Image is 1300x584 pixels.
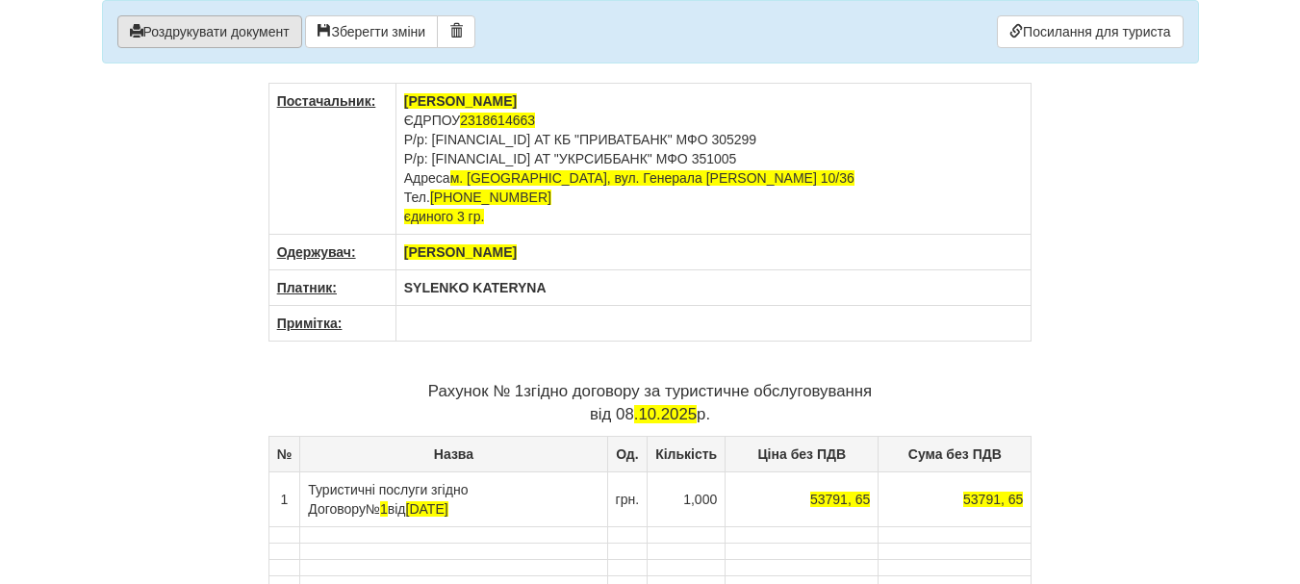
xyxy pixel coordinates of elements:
td: ЄДРПОУ Р/р: [FINANCIAL_ID] АТ КБ "ПРИВАТБАНК" МФО 305299 Р/р: [FINANCIAL_ID] АТ "УКРСИББАНК" МФО ... [395,84,1032,235]
span: м. [GEOGRAPHIC_DATA], вул. Генерала [PERSON_NAME] 10/36 [450,170,854,186]
p: Рахунок № 1 згідно договору за туристичне обслуговування від 08 р. [268,380,1032,426]
span: [PHONE_NUMBER] [430,190,551,205]
span: [PERSON_NAME] [404,93,517,109]
u: Примітка: [277,316,343,331]
th: № [268,436,300,471]
td: 1,000 [648,471,726,526]
span: 2318614663 [460,113,535,128]
th: Кількість [648,436,726,471]
th: Ціна без ПДВ [726,436,879,471]
span: 53791, 65 [963,492,1023,507]
td: 1 [268,471,300,526]
td: грн. [607,471,648,526]
th: SYLENKO KATERYNA [395,270,1032,306]
button: Роздрукувати документ [117,15,302,48]
span: .10.2025 [634,405,697,423]
th: Сума без ПДВ [879,436,1032,471]
button: Зберегти зміни [305,15,438,48]
td: Туристичні послуги згідно Договору від [300,471,607,526]
span: 53791, 65 [810,492,870,507]
span: [PERSON_NAME] [404,244,517,260]
th: Назва [300,436,607,471]
th: Од. [607,436,648,471]
span: 1 [380,501,388,517]
a: Посилання для туриста [997,15,1183,48]
u: Одержувач: [277,244,356,260]
u: Платник: [277,280,337,295]
u: Постачальник: [277,93,376,109]
span: № [366,501,388,517]
span: [DATE] [406,501,448,517]
span: єдиного 3 гр. [404,209,485,224]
